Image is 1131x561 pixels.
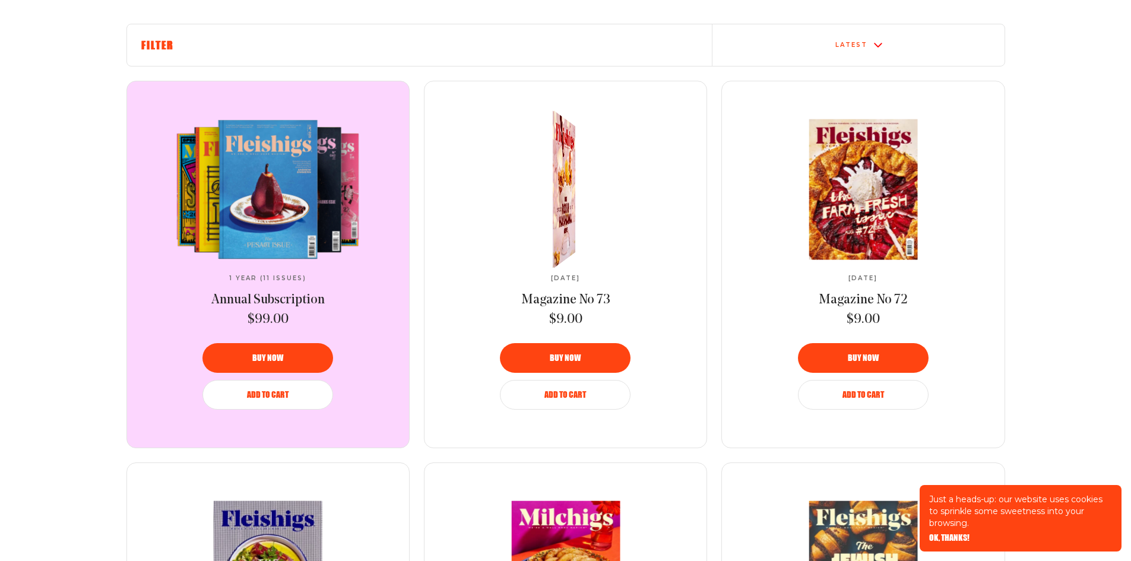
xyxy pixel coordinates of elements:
button: Add to Cart [500,380,631,410]
a: Magazine No 73 [521,291,610,309]
button: Buy now [202,343,333,373]
h6: Filter [141,39,698,52]
span: [DATE] [551,275,580,282]
button: Add to Cart [202,380,333,410]
span: $99.00 [248,311,289,329]
span: Buy now [550,354,581,362]
img: Magazine No 73 [541,101,581,277]
a: Annual SubscriptionAnnual Subscription [169,119,367,259]
span: $9.00 [549,311,582,329]
button: Add to Cart [798,380,929,410]
p: Just a heads-up: our website uses cookies to sprinkle some sweetness into your browsing. [929,493,1112,529]
div: Latest [835,42,867,49]
button: Buy now [500,343,631,373]
button: OK, THANKS! [929,534,970,542]
img: Magazine No 73 [540,101,581,277]
span: Buy now [252,354,283,362]
a: Magazine No 72 [819,291,908,309]
span: 1 Year (11 Issues) [229,275,306,282]
span: Buy now [848,354,879,362]
span: Add to Cart [544,391,586,399]
span: [DATE] [848,275,877,282]
a: Magazine No 73Magazine No 73 [467,119,665,259]
span: Magazine No 72 [819,293,908,307]
span: Add to Cart [247,391,289,399]
span: Magazine No 73 [521,293,610,307]
a: Magazine No 72Magazine No 72 [764,119,962,259]
img: Magazine No 72 [763,119,962,259]
button: Buy now [798,343,929,373]
img: Annual Subscription [169,119,367,259]
span: $9.00 [847,311,880,329]
span: Add to Cart [842,391,884,399]
a: Annual Subscription [211,291,325,309]
span: Annual Subscription [211,293,325,307]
